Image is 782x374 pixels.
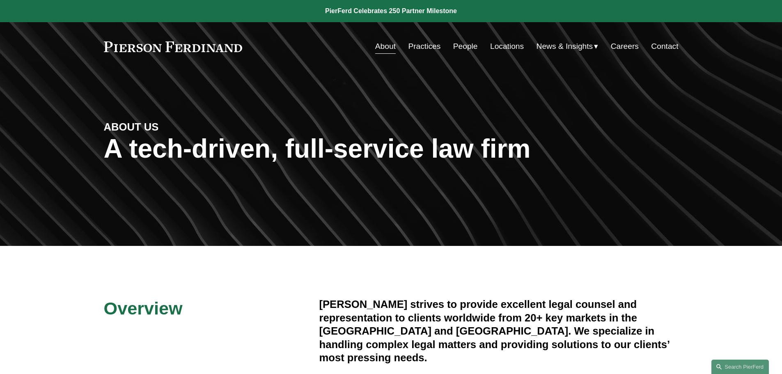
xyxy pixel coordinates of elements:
[104,134,679,164] h1: A tech-driven, full-service law firm
[537,39,593,54] span: News & Insights
[104,298,183,318] span: Overview
[711,360,769,374] a: Search this site
[490,39,524,54] a: Locations
[408,39,440,54] a: Practices
[537,39,599,54] a: folder dropdown
[611,39,639,54] a: Careers
[651,39,678,54] a: Contact
[453,39,478,54] a: People
[375,39,396,54] a: About
[319,298,679,364] h4: [PERSON_NAME] strives to provide excellent legal counsel and representation to clients worldwide ...
[104,121,159,133] strong: ABOUT US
